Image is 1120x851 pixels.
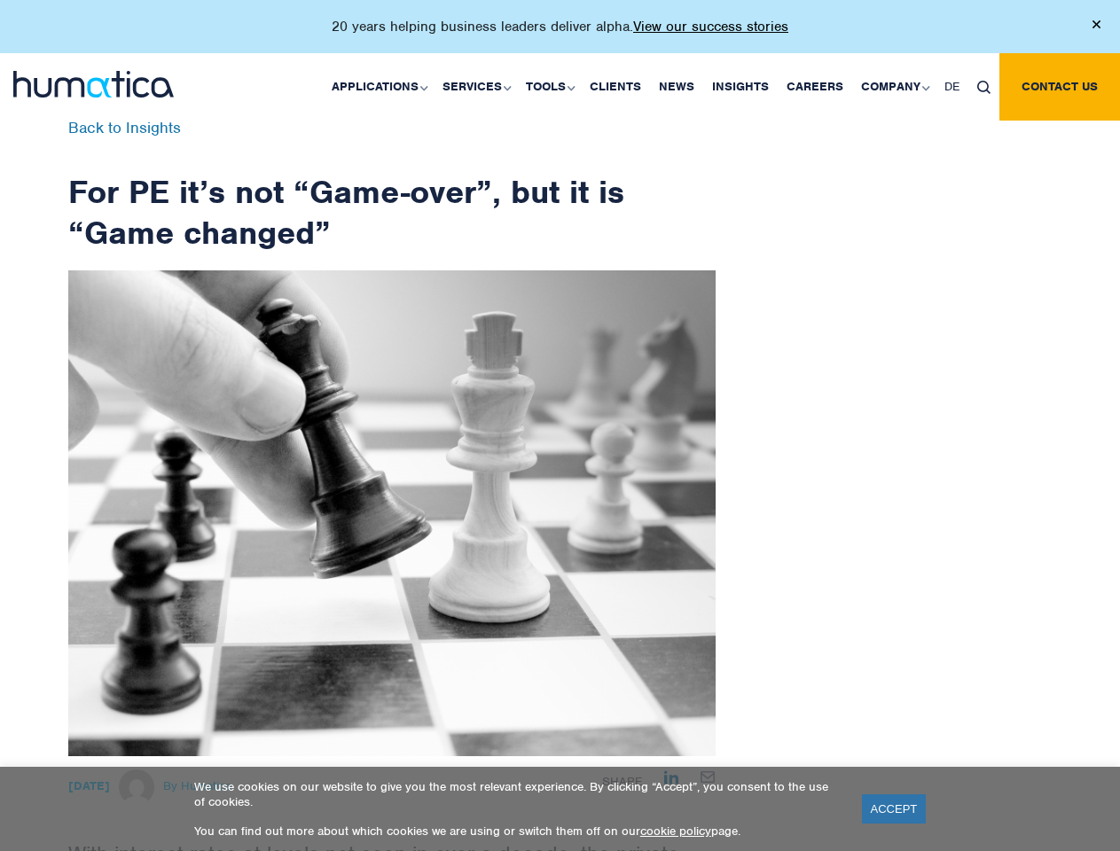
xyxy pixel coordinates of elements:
p: You can find out more about which cookies we are using or switch them off on our page. [194,824,840,839]
a: Applications [323,53,434,121]
h1: For PE it’s not “Game-over”, but it is “Game changed” [68,121,716,253]
a: Back to Insights [68,118,181,137]
img: logo [13,71,174,98]
a: Insights [703,53,778,121]
a: cookie policy [640,824,711,839]
span: DE [944,79,959,94]
a: Careers [778,53,852,121]
a: Clients [581,53,650,121]
p: We use cookies on our website to give you the most relevant experience. By clicking “Accept”, you... [194,779,840,809]
p: 20 years helping business leaders deliver alpha. [332,18,788,35]
a: Company [852,53,936,121]
a: Services [434,53,517,121]
a: Contact us [999,53,1120,121]
img: search_icon [977,81,991,94]
a: DE [936,53,968,121]
img: ndetails [68,270,716,756]
a: Tools [517,53,581,121]
a: News [650,53,703,121]
a: View our success stories [633,18,788,35]
a: ACCEPT [862,794,927,824]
